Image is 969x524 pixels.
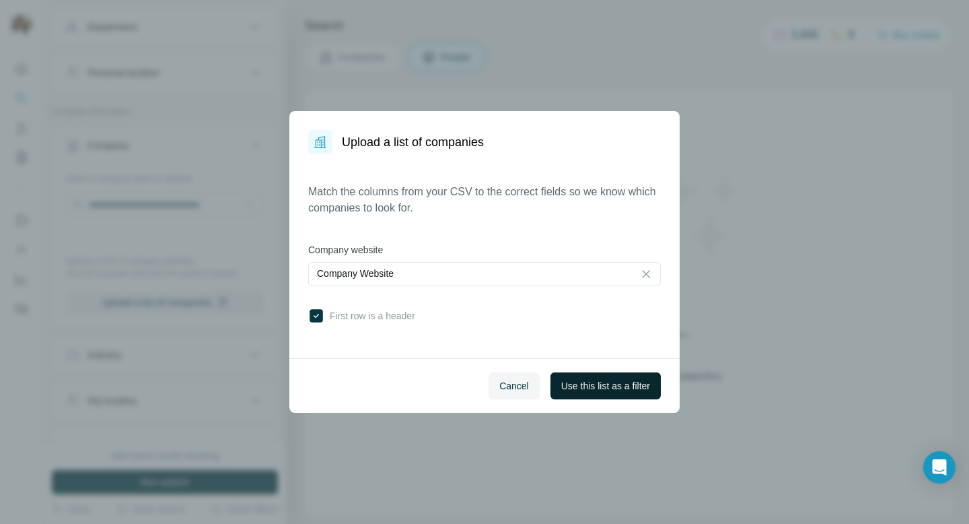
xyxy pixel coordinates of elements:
span: First row is a header [324,309,415,323]
label: Company website [308,243,661,257]
h1: Upload a list of companies [342,133,484,152]
button: Use this list as a filter [550,372,661,399]
div: Open Intercom Messenger [923,451,956,484]
span: Use this list as a filter [561,379,650,393]
p: Company Website [317,267,394,280]
button: Cancel [489,372,540,399]
span: Cancel [499,379,529,393]
p: Match the columns from your CSV to the correct fields so we know which companies to look for. [308,184,661,216]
